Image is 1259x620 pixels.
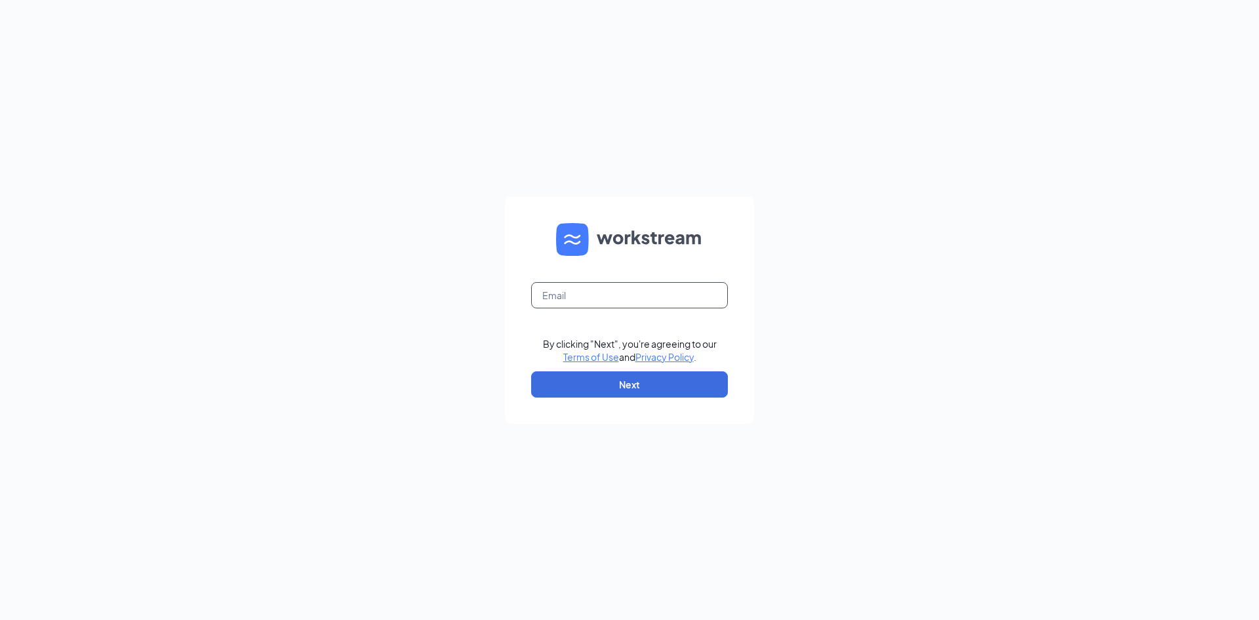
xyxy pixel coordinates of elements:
[635,351,694,363] a: Privacy Policy
[531,371,728,398] button: Next
[531,282,728,308] input: Email
[563,351,619,363] a: Terms of Use
[543,337,717,363] div: By clicking "Next", you're agreeing to our and .
[556,223,703,256] img: WS logo and Workstream text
